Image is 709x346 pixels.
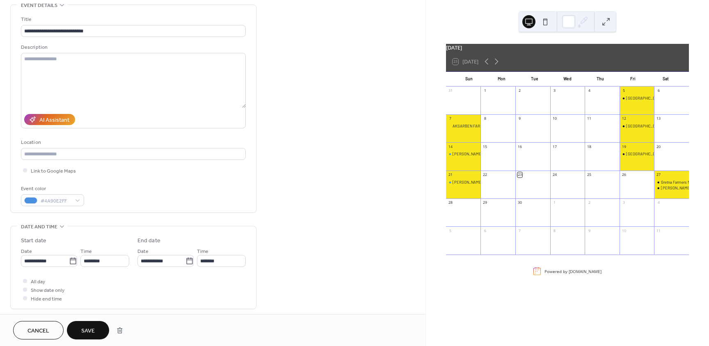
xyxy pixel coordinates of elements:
[587,172,592,177] div: 25
[80,247,92,256] span: Time
[620,123,654,129] div: GIFFORD PARK FARMERS MARKET
[31,167,76,175] span: Link to Google Maps
[622,228,627,233] div: 10
[31,286,64,295] span: Show date only
[81,327,95,335] span: Save
[446,123,481,129] div: AKSARBEN FARMERS MARKET
[656,228,661,233] div: 11
[517,116,522,121] div: 9
[552,172,557,177] div: 24
[27,327,49,335] span: Cancel
[24,114,75,125] button: AI Assistant
[483,172,487,177] div: 22
[137,247,149,256] span: Date
[552,144,557,149] div: 17
[587,200,592,205] div: 2
[569,268,602,274] a: [DOMAIN_NAME]
[483,144,487,149] div: 15
[21,43,244,52] div: Description
[656,116,661,121] div: 13
[587,89,592,93] div: 4
[654,180,689,185] div: Gretna Farmers Market
[448,89,453,93] div: 31
[620,96,654,101] div: GIFFORD PARK FARMERS MARKET
[552,89,557,93] div: 3
[517,228,522,233] div: 7
[13,321,64,339] button: Cancel
[483,200,487,205] div: 29
[518,72,551,86] div: Tue
[483,228,487,233] div: 6
[620,151,654,157] div: GIFFORD PARK FARMERS MARKET
[656,172,661,177] div: 27
[587,228,592,233] div: 9
[21,15,244,24] div: Title
[656,89,661,93] div: 6
[448,228,453,233] div: 5
[453,123,506,129] div: AKSARBEN FARMERS MARKET
[453,180,510,185] div: [PERSON_NAME] Farmers Market
[551,72,584,86] div: Wed
[622,89,627,93] div: 5
[656,200,661,205] div: 4
[446,180,481,185] div: Florence Mills Farmers Market
[483,89,487,93] div: 1
[448,144,453,149] div: 14
[552,228,557,233] div: 8
[654,185,689,191] div: BENNINGTON FARMER'S MARKET
[483,116,487,121] div: 8
[448,172,453,177] div: 21
[622,200,627,205] div: 3
[626,123,663,129] div: [GEOGRAPHIC_DATA]
[626,151,663,157] div: [GEOGRAPHIC_DATA]
[21,1,57,10] span: Event details
[197,247,208,256] span: Time
[137,237,160,245] div: End date
[448,200,453,205] div: 28
[67,321,109,339] button: Save
[21,223,57,231] span: Date and time
[21,138,244,147] div: Location
[453,72,485,86] div: Sun
[453,151,510,157] div: [PERSON_NAME] Farmers Market
[21,184,82,193] div: Event color
[448,116,453,121] div: 7
[544,268,602,274] div: Powered by
[31,295,62,303] span: Hide end time
[584,72,617,86] div: Thu
[617,72,650,86] div: Fri
[517,89,522,93] div: 2
[552,116,557,121] div: 10
[446,44,689,52] div: [DATE]
[31,278,45,286] span: All day
[656,144,661,149] div: 20
[21,247,32,256] span: Date
[517,172,522,177] div: 23
[587,116,592,121] div: 11
[485,72,518,86] div: Mon
[41,197,71,205] span: #4A90E2FF
[517,144,522,149] div: 16
[39,116,69,125] div: AI Assistant
[622,172,627,177] div: 26
[587,144,592,149] div: 18
[661,180,699,185] div: Gretna Farmers Market
[21,237,46,245] div: Start date
[650,72,682,86] div: Sat
[622,116,627,121] div: 12
[622,144,627,149] div: 19
[517,200,522,205] div: 30
[626,96,663,101] div: [GEOGRAPHIC_DATA]
[552,200,557,205] div: 1
[446,151,481,157] div: Florence Mills Farmers Market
